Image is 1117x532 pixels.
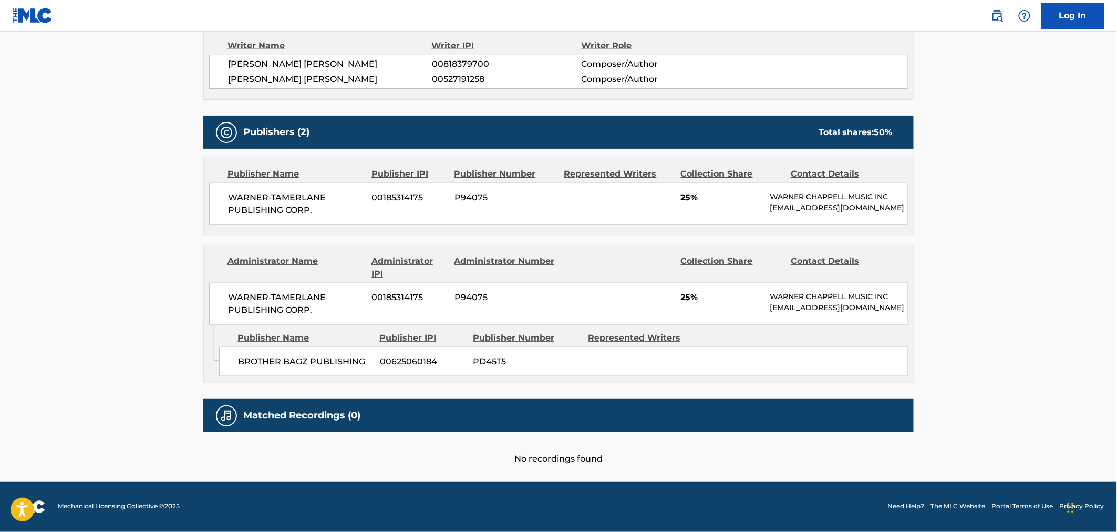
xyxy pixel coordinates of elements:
[588,332,695,344] div: Represented Writers
[371,255,446,280] div: Administrator IPI
[1018,9,1031,22] img: help
[243,126,309,138] h5: Publishers (2)
[228,73,432,86] span: [PERSON_NAME] [PERSON_NAME]
[228,291,364,316] span: WARNER-TAMERLANE PUBLISHING CORP.
[1068,492,1074,524] div: Drag
[238,355,372,368] span: BROTHER BAGZ PUBLISHING
[473,332,580,344] div: Publisher Number
[770,291,907,302] p: WARNER CHAPPELL MUSIC INC
[237,332,371,344] div: Publisher Name
[454,291,556,304] span: P94075
[681,168,783,180] div: Collection Share
[220,126,233,139] img: Publishers
[992,502,1053,511] a: Portal Terms of Use
[432,73,581,86] span: 00527191258
[380,355,465,368] span: 00625060184
[432,58,581,70] span: 00818379700
[681,255,783,280] div: Collection Share
[13,8,53,23] img: MLC Logo
[681,191,762,204] span: 25%
[203,432,914,466] div: No recordings found
[931,502,986,511] a: The MLC Website
[473,355,580,368] span: PD45T5
[454,255,556,280] div: Administrator Number
[991,9,1004,22] img: search
[888,502,925,511] a: Need Help?
[874,127,893,137] span: 50 %
[58,502,180,511] span: Mechanical Licensing Collective © 2025
[228,58,432,70] span: [PERSON_NAME] [PERSON_NAME]
[581,58,717,70] span: Composer/Author
[220,410,233,422] img: Matched Recordings
[770,191,907,202] p: WARNER CHAPPELL MUSIC INC
[581,73,717,86] span: Composer/Author
[227,168,364,180] div: Publisher Name
[432,39,582,52] div: Writer IPI
[372,291,447,304] span: 00185314175
[1014,5,1035,26] div: Help
[13,500,45,513] img: logo
[1041,3,1104,29] a: Log In
[454,168,556,180] div: Publisher Number
[791,255,893,280] div: Contact Details
[228,191,364,217] span: WARNER-TAMERLANE PUBLISHING CORP.
[454,191,556,204] span: P94075
[371,168,446,180] div: Publisher IPI
[819,126,893,139] div: Total shares:
[770,202,907,213] p: [EMAIL_ADDRESS][DOMAIN_NAME]
[1060,502,1104,511] a: Privacy Policy
[681,291,762,304] span: 25%
[564,168,673,180] div: Represented Writers
[987,5,1008,26] a: Public Search
[372,191,447,204] span: 00185314175
[227,39,432,52] div: Writer Name
[581,39,717,52] div: Writer Role
[243,410,360,422] h5: Matched Recordings (0)
[227,255,364,280] div: Administrator Name
[791,168,893,180] div: Contact Details
[379,332,465,344] div: Publisher IPI
[770,302,907,313] p: [EMAIL_ADDRESS][DOMAIN_NAME]
[1064,482,1117,532] iframe: Chat Widget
